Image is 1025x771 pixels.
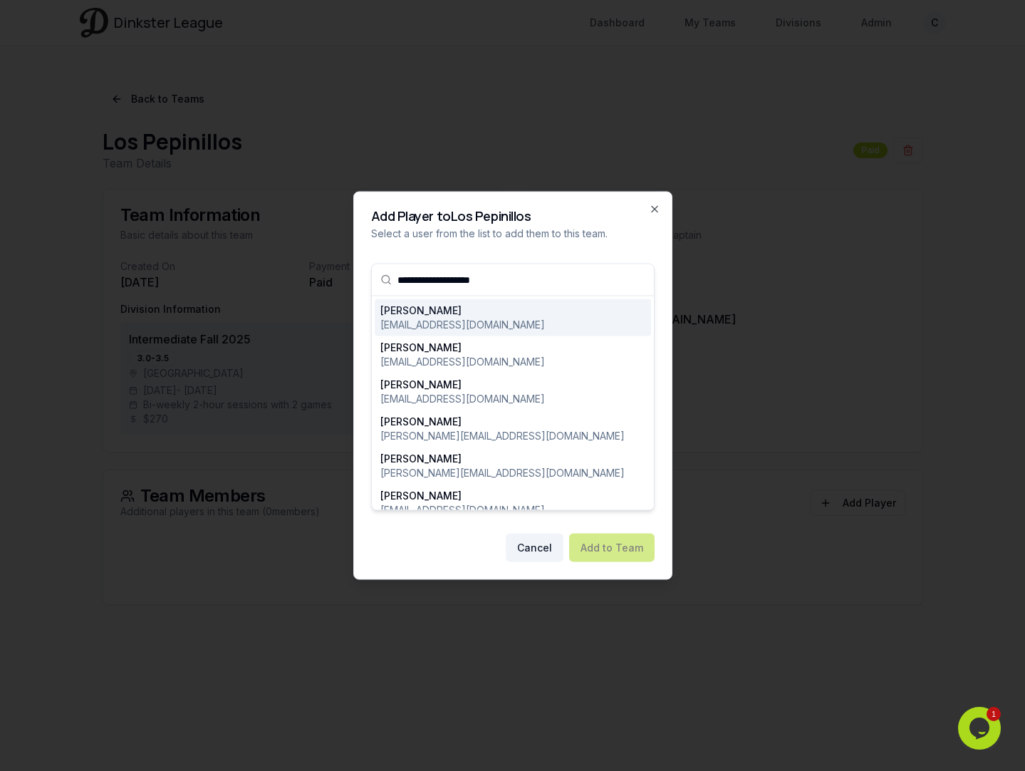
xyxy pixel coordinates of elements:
[380,304,545,318] p: [PERSON_NAME]
[380,355,545,369] p: [EMAIL_ADDRESS][DOMAIN_NAME]
[380,378,545,392] p: [PERSON_NAME]
[506,534,563,562] button: Cancel
[380,429,625,443] p: [PERSON_NAME][EMAIL_ADDRESS][DOMAIN_NAME]
[380,466,625,480] p: [PERSON_NAME][EMAIL_ADDRESS][DOMAIN_NAME]
[372,296,654,510] div: Suggestions
[380,415,625,429] p: [PERSON_NAME]
[371,227,655,241] p: Select a user from the list to add them to this team.
[380,489,545,503] p: [PERSON_NAME]
[380,318,545,332] p: [EMAIL_ADDRESS][DOMAIN_NAME]
[380,503,545,517] p: [EMAIL_ADDRESS][DOMAIN_NAME]
[380,392,545,406] p: [EMAIL_ADDRESS][DOMAIN_NAME]
[380,452,625,466] p: [PERSON_NAME]
[371,209,655,222] h2: Add Player to Los Pepinillos
[958,707,1004,750] iframe: chat widget
[380,341,545,355] p: [PERSON_NAME]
